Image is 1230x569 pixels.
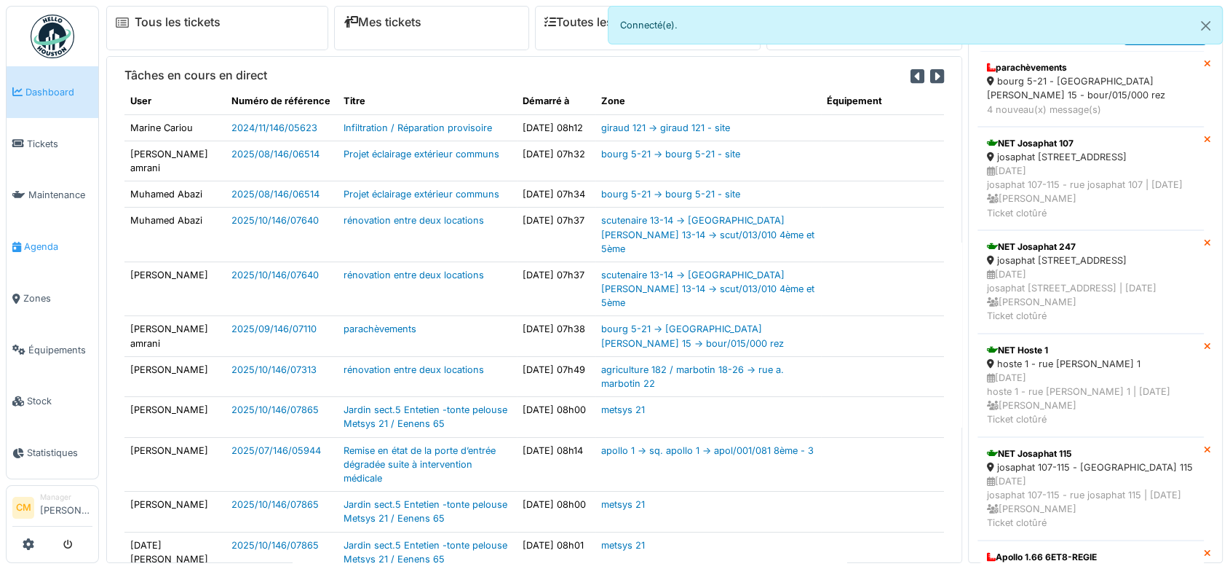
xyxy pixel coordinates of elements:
a: Toutes les tâches [544,15,653,29]
td: Muhamed Abazi [124,181,226,208]
span: Maintenance [28,188,92,202]
th: Numéro de référence [226,88,338,114]
th: Titre [338,88,516,114]
button: Close [1189,7,1222,45]
a: scutenaire 13-14 -> [GEOGRAPHIC_DATA][PERSON_NAME] 13-14 -> scut/013/010 4ème et 5ème [601,270,814,308]
h6: Tâches en cours en direct [124,68,267,82]
a: 2025/09/146/07110 [231,323,317,334]
th: Équipement [821,88,944,114]
a: Zones [7,272,98,324]
div: NET Josaphat 115 [987,447,1194,460]
a: Dashboard [7,66,98,118]
a: rénovation entre deux locations [344,364,484,375]
td: [DATE] 08h00 [517,397,595,437]
li: [PERSON_NAME] [40,492,92,523]
a: Jardin sect.5 Entetien -tonte pelouse Metsys 21 / Eenens 65 [344,499,507,524]
th: Zone [595,88,822,114]
td: [DATE] 07h37 [517,208,595,262]
div: NET Josaphat 107 [987,137,1194,150]
a: Infiltration / Réparation provisoire [344,122,492,133]
a: Remise en état de la porte d’entrée dégradée suite à intervention médicale [344,445,496,484]
a: NET Hoste 1 hoste 1 - rue [PERSON_NAME] 1 [DATE]hoste 1 - rue [PERSON_NAME] 1 | [DATE] [PERSON_NA... [977,334,1204,437]
td: [PERSON_NAME] [124,262,226,316]
div: hoste 1 - rue [PERSON_NAME] 1 [987,357,1194,371]
div: Manager [40,492,92,503]
a: metsys 21 [601,499,645,510]
a: Tous les tickets [135,15,221,29]
a: rénovation entre deux locations [344,270,484,280]
a: 2025/08/146/06514 [231,149,320,160]
span: Stock [27,394,92,408]
a: Stock [7,376,98,428]
a: 2025/10/146/07865 [231,499,319,510]
div: josaphat 107-115 - [GEOGRAPHIC_DATA] 115 [987,460,1194,474]
a: rénovation entre deux locations [344,215,484,226]
a: bourg 5-21 -> bourg 5-21 - site [601,149,740,160]
a: Jardin sect.5 Entetien -tonte pelouse Metsys 21 / Eenens 65 [344,404,507,429]
a: 2025/08/146/06514 [231,189,320,200]
td: [DATE] 07h37 [517,262,595,316]
td: [PERSON_NAME] [124,397,226,437]
a: Agenda [7,221,98,272]
td: [DATE] 08h00 [517,492,595,532]
td: [DATE] 07h38 [517,316,595,356]
td: [DATE] 08h14 [517,437,595,492]
a: metsys 21 [601,404,645,415]
td: [PERSON_NAME] amrani [124,316,226,356]
a: Projet éclairage extérieur communs [344,189,499,200]
a: 2025/10/146/07640 [231,270,319,280]
div: parachèvements [987,61,1194,74]
td: [PERSON_NAME] amrani [124,141,226,181]
th: Démarré à [517,88,595,114]
img: Badge_color-CXgf-gQk.svg [31,15,74,58]
a: bourg 5-21 -> [GEOGRAPHIC_DATA][PERSON_NAME] 15 -> bour/015/000 rez [601,323,784,348]
td: [DATE] 07h34 [517,181,595,208]
div: NET Hoste 1 [987,344,1194,357]
td: [DATE] 08h12 [517,114,595,141]
a: scutenaire 13-14 -> [GEOGRAPHIC_DATA][PERSON_NAME] 13-14 -> scut/013/010 4ème et 5ème [601,215,814,254]
a: 2025/10/146/07640 [231,215,319,226]
a: 2025/10/146/07313 [231,364,317,375]
a: Mes tickets [344,15,421,29]
li: CM [12,497,34,519]
a: Tickets [7,118,98,170]
div: [DATE] josaphat [STREET_ADDRESS] | [DATE] [PERSON_NAME] Ticket clotûré [987,267,1194,323]
a: 2025/10/146/07865 [231,404,319,415]
span: Équipements [28,343,92,357]
div: NET Josaphat 247 [987,240,1194,254]
div: Connecté(e). [608,6,1223,44]
span: Statistiques [27,446,92,460]
div: josaphat [STREET_ADDRESS] [987,150,1194,164]
a: Projet éclairage extérieur communs [344,149,499,160]
a: giraud 121 -> giraud 121 - site [601,122,730,133]
a: metsys 21 [601,540,645,551]
div: 4 nouveau(x) message(s) [987,103,1194,117]
a: parachèvements [344,323,416,334]
a: bourg 5-21 -> bourg 5-21 - site [601,189,740,200]
td: Muhamed Abazi [124,208,226,262]
a: CM Manager[PERSON_NAME] [12,492,92,527]
td: [DATE] 07h32 [517,141,595,181]
td: [PERSON_NAME] [124,437,226,492]
span: Tickets [27,137,92,151]
a: apollo 1 -> sq. apollo 1 -> apol/001/081 8ème - 3 [601,445,814,456]
span: translation missing: fr.shared.user [130,95,151,106]
td: Marine Cariou [124,114,226,141]
div: [DATE] hoste 1 - rue [PERSON_NAME] 1 | [DATE] [PERSON_NAME] Ticket clotûré [987,371,1194,427]
td: [PERSON_NAME] [124,492,226,532]
a: NET Josaphat 115 josaphat 107-115 - [GEOGRAPHIC_DATA] 115 [DATE]josaphat 107-115 - rue josaphat 1... [977,437,1204,541]
span: Dashboard [25,85,92,99]
a: NET Josaphat 107 josaphat [STREET_ADDRESS] [DATE]josaphat 107-115 - rue josaphat 107 | [DATE] [PE... [977,127,1204,230]
a: Équipements [7,324,98,376]
div: bourg 5-21 - [GEOGRAPHIC_DATA][PERSON_NAME] 15 - bour/015/000 rez [987,74,1194,102]
span: Zones [23,291,92,305]
a: NET Josaphat 247 josaphat [STREET_ADDRESS] [DATE]josaphat [STREET_ADDRESS] | [DATE] [PERSON_NAME]... [977,230,1204,334]
a: 2025/10/146/07865 [231,540,319,551]
td: [PERSON_NAME] [124,356,226,396]
a: 2025/07/146/05944 [231,445,321,456]
a: Jardin sect.5 Entetien -tonte pelouse Metsys 21 / Eenens 65 [344,540,507,565]
div: Apollo 1.66 6ET8-REGIE [987,551,1194,564]
a: Maintenance [7,170,98,221]
a: parachèvements bourg 5-21 - [GEOGRAPHIC_DATA][PERSON_NAME] 15 - bour/015/000 rez 4 nouveau(x) mes... [977,51,1204,127]
td: [DATE] 07h49 [517,356,595,396]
